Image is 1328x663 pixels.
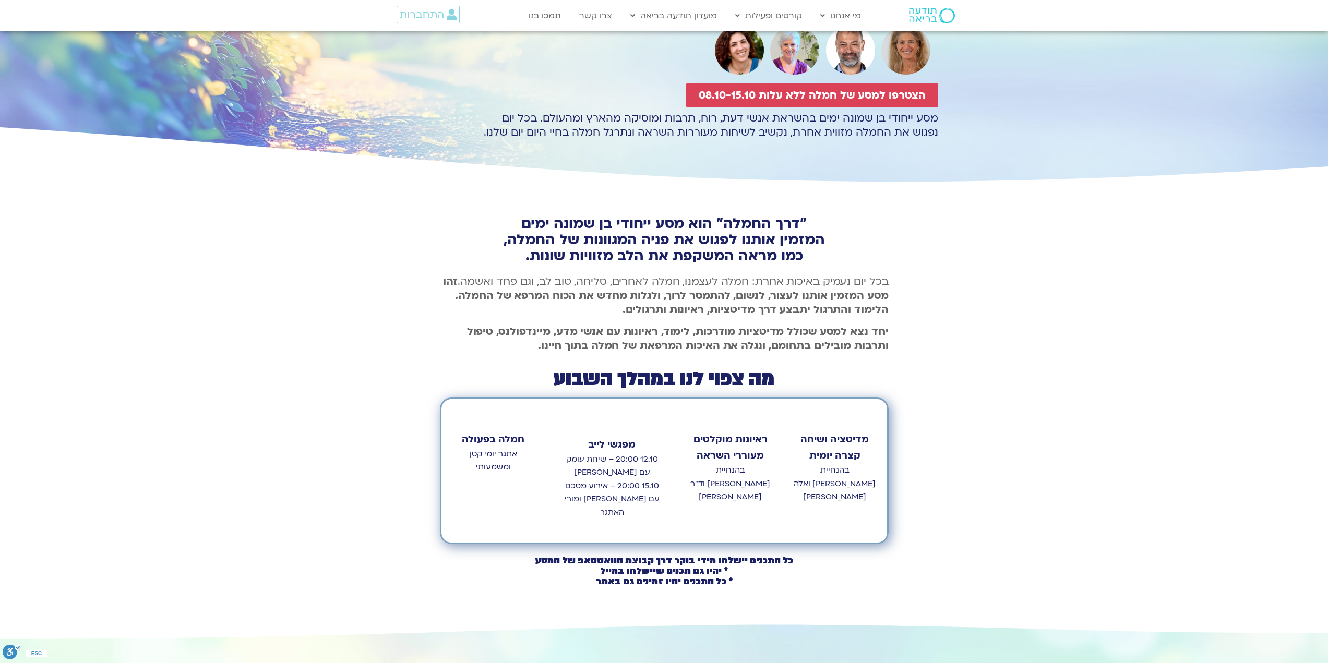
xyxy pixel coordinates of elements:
a: קורסים ופעילות [730,6,807,26]
p: מסע ייחודי בן שמונה ימים בהשראת אנשי דעת, רוח, תרבות ומוסיקה מהארץ ומהעולם. בכל יום נפגוש את החמל... [390,111,938,139]
h2: מה צפוי לנו במהלך השבוע [440,370,889,388]
span: התחברות [400,9,444,20]
a: התחברות [397,6,460,23]
strong: חמלה בפעולה [462,433,524,446]
p: אתגר יומי קטן ומשמעותי [451,448,535,474]
span: הצטרפו למסע של חמלה ללא עלות 08.10-15.10 [699,89,926,101]
p: בהנחיית [PERSON_NAME] וד״ר [PERSON_NAME] [689,464,772,504]
a: צרו קשר [574,6,617,26]
b: * יהיו גם תכנים שיישלחו במייל * כל התכנים יהיו זמינים גם באתר [596,565,733,587]
a: מועדון תודעה בריאה [625,6,722,26]
p: בהנחיית [PERSON_NAME] ואלה [PERSON_NAME] [793,464,877,504]
strong: ראיונות מוקלטים מעוררי השראה [693,433,768,463]
b: כל התכנים יישלחו מידי בוקר דרך קבוצת הוואטסאפ של המסע [535,554,793,566]
p: בכל יום נעמיק באיכות אחרת: חמלה לעצמנו, חמלה לאחרים, סליחה, טוב לב, וגם פחד ואשמה. [440,274,889,317]
a: מי אנחנו [815,6,866,26]
img: תודעה בריאה [909,8,955,23]
a: תמכו בנו [523,6,566,26]
b: יחד נצא למסע שכולל מדיטציות מודרכות, לימוד, ראיונות עם אנשי מדע, מיינדפולנס, טיפול ותרבות מובילים... [467,324,889,353]
h2: "דרך החמלה" הוא מסע ייחודי בן שמונה ימים המזמין אותנו לפגוש את פניה המגוונות של החמלה, כמו מראה ה... [440,215,889,264]
strong: מדיטציה ושיחה קצרה יומית [800,433,869,463]
strong: מפגשי לייב [588,438,636,451]
a: הצטרפו למסע של חמלה ללא עלות 08.10-15.10 [686,83,938,107]
b: זהו מסע המזמין אותנו לעצור, לנשום, להתמסר לרוך, ולגלות מחדש את הכוח המרפא של החמלה. הלימוד והתרגו... [443,274,889,317]
p: 12.10 20:00 – שיחת עומק עם [PERSON_NAME] 15.10 20:00 – אירוע מסכם עם [PERSON_NAME] ומורי האתגר [561,453,662,520]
